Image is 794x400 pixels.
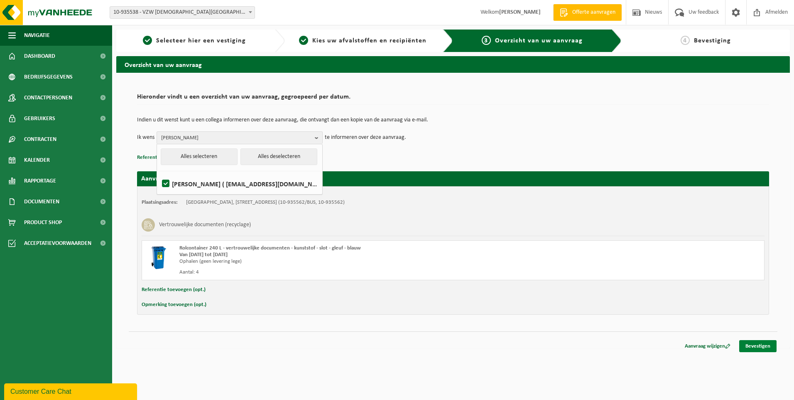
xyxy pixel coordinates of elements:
p: Ik wens [137,131,154,144]
iframe: chat widget [4,382,139,400]
td: [GEOGRAPHIC_DATA], [STREET_ADDRESS] (10-935562/BUS, 10-935562) [186,199,345,206]
span: Navigatie [24,25,50,46]
span: Bevestiging [694,37,731,44]
button: Referentie toevoegen (opt.) [137,152,201,163]
span: 1 [143,36,152,45]
button: Referentie toevoegen (opt.) [142,284,206,295]
h2: Overzicht van uw aanvraag [116,56,790,72]
strong: Van [DATE] tot [DATE] [179,252,228,257]
span: Acceptatievoorwaarden [24,233,91,254]
span: Product Shop [24,212,62,233]
span: Bedrijfsgegevens [24,67,73,87]
span: 10-935538 - VZW PRIESTER DAENS COLLEGE - AALST [110,7,255,18]
div: Ophalen (geen levering lege) [179,258,486,265]
strong: [PERSON_NAME] [499,9,541,15]
button: Alles selecteren [161,148,238,165]
h2: Hieronder vindt u een overzicht van uw aanvraag, gegroepeerd per datum. [137,94,769,105]
span: Kies uw afvalstoffen en recipiënten [312,37,426,44]
a: Bevestigen [739,340,777,352]
img: WB-0240-HPE-BE-09.png [146,245,171,270]
a: Aanvraag wijzigen [679,340,737,352]
span: Rapportage [24,170,56,191]
span: Kalender [24,150,50,170]
a: Offerte aanvragen [553,4,622,21]
span: Contracten [24,129,56,150]
p: Indien u dit wenst kunt u een collega informeren over deze aanvraag, die ontvangt dan een kopie v... [137,117,769,123]
span: Contactpersonen [24,87,72,108]
button: Opmerking toevoegen (opt.) [142,299,206,310]
button: [PERSON_NAME] [157,131,323,144]
span: Gebruikers [24,108,55,129]
span: 2 [299,36,308,45]
p: te informeren over deze aanvraag. [325,131,406,144]
span: Selecteer hier een vestiging [156,37,246,44]
a: 2Kies uw afvalstoffen en recipiënten [289,36,437,46]
div: Aantal: 4 [179,269,486,276]
strong: Plaatsingsadres: [142,200,178,205]
span: 3 [482,36,491,45]
span: [PERSON_NAME] [161,132,311,144]
span: Rolcontainer 240 L - vertrouwelijke documenten - kunststof - slot - gleuf - blauw [179,245,361,251]
strong: Aanvraag voor [DATE] [141,175,203,182]
span: 4 [681,36,690,45]
span: 10-935538 - VZW PRIESTER DAENS COLLEGE - AALST [110,6,255,19]
h3: Vertrouwelijke documenten (recyclage) [159,218,251,232]
span: Dashboard [24,46,55,67]
span: Overzicht van uw aanvraag [495,37,583,44]
label: [PERSON_NAME] ( [EMAIL_ADDRESS][DOMAIN_NAME] ) [160,178,318,190]
span: Offerte aanvragen [570,8,618,17]
a: 1Selecteer hier een vestiging [120,36,268,46]
button: Alles deselecteren [240,148,317,165]
span: Documenten [24,191,59,212]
